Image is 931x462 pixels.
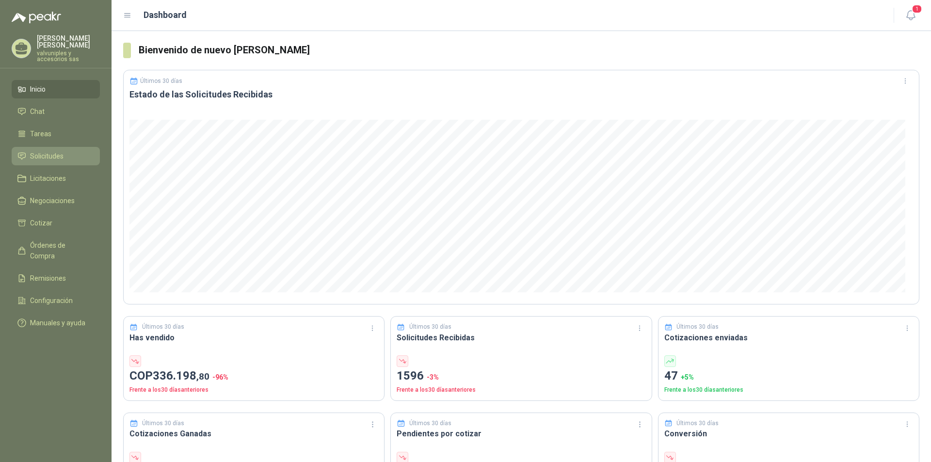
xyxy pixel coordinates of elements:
span: Configuración [30,295,73,306]
span: 336.198 [153,369,209,382]
p: Últimos 30 días [409,322,451,332]
h3: Pendientes por cotizar [397,428,645,440]
p: [PERSON_NAME] [PERSON_NAME] [37,35,100,48]
span: Remisiones [30,273,66,284]
a: Configuración [12,291,100,310]
h3: Cotizaciones Ganadas [129,428,378,440]
p: Últimos 30 días [676,419,719,428]
button: 1 [902,7,919,24]
p: 1596 [397,367,645,385]
a: Órdenes de Compra [12,236,100,265]
p: Últimos 30 días [142,322,184,332]
span: -3 % [427,373,439,381]
span: Manuales y ayuda [30,318,85,328]
a: Licitaciones [12,169,100,188]
h3: Solicitudes Recibidas [397,332,645,344]
a: Inicio [12,80,100,98]
h3: Bienvenido de nuevo [PERSON_NAME] [139,43,919,58]
p: Últimos 30 días [676,322,719,332]
span: Órdenes de Compra [30,240,91,261]
p: Últimos 30 días [409,419,451,428]
span: Solicitudes [30,151,64,161]
span: 1 [912,4,922,14]
a: Cotizar [12,214,100,232]
h3: Estado de las Solicitudes Recibidas [129,89,913,100]
span: Cotizar [30,218,52,228]
p: Últimos 30 días [140,78,182,84]
a: Manuales y ayuda [12,314,100,332]
h3: Conversión [664,428,913,440]
a: Chat [12,102,100,121]
p: valvuniples y accesorios sas [37,50,100,62]
a: Negociaciones [12,191,100,210]
span: Tareas [30,128,51,139]
h3: Has vendido [129,332,378,344]
h3: Cotizaciones enviadas [664,332,913,344]
p: 47 [664,367,913,385]
img: Logo peakr [12,12,61,23]
h1: Dashboard [144,8,187,22]
span: -96 % [212,373,228,381]
p: COP [129,367,378,385]
span: Inicio [30,84,46,95]
span: + 5 % [681,373,694,381]
a: Remisiones [12,269,100,287]
span: Negociaciones [30,195,75,206]
p: Frente a los 30 días anteriores [129,385,378,395]
a: Solicitudes [12,147,100,165]
span: Chat [30,106,45,117]
span: Licitaciones [30,173,66,184]
p: Frente a los 30 días anteriores [397,385,645,395]
span: ,80 [196,371,209,382]
a: Tareas [12,125,100,143]
p: Frente a los 30 días anteriores [664,385,913,395]
p: Últimos 30 días [142,419,184,428]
